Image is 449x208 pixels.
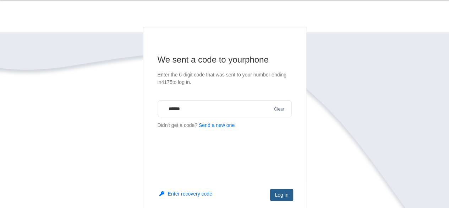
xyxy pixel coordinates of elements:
p: Enter the 6-digit code that was sent to your number ending in 4175 to log in. [158,71,292,86]
button: Send a new one [199,122,235,129]
button: Clear [272,106,286,113]
h1: We sent a code to your phone [158,54,292,65]
p: Didn't get a code? [158,122,292,129]
button: Log in [270,189,293,201]
button: Enter recovery code [159,190,212,197]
